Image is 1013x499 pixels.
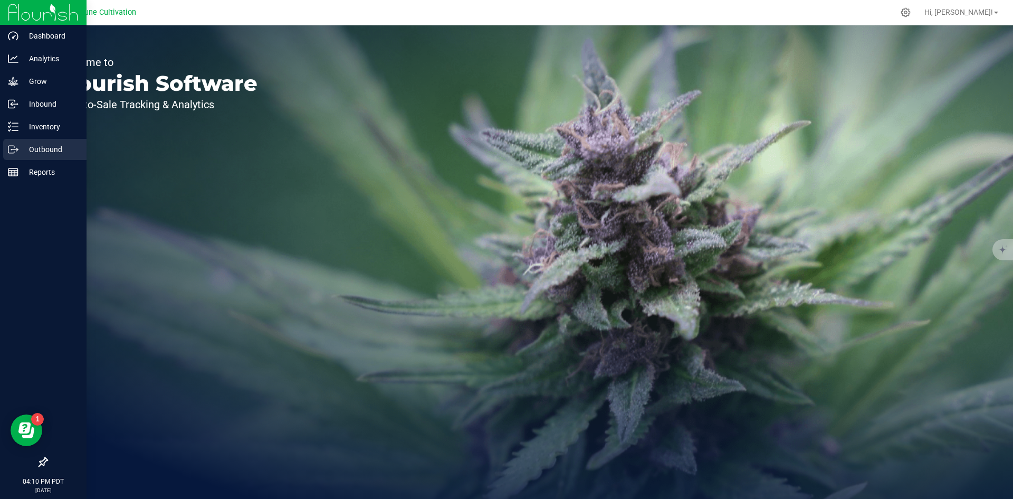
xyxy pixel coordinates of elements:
[31,413,44,426] iframe: Resource center unread badge
[57,57,257,68] p: Welcome to
[899,7,912,17] div: Manage settings
[8,144,18,155] inline-svg: Outbound
[8,121,18,132] inline-svg: Inventory
[11,415,42,446] iframe: Resource center
[924,8,993,16] span: Hi, [PERSON_NAME]!
[8,31,18,41] inline-svg: Dashboard
[8,167,18,177] inline-svg: Reports
[18,30,82,42] p: Dashboard
[18,120,82,133] p: Inventory
[8,53,18,64] inline-svg: Analytics
[18,143,82,156] p: Outbound
[8,76,18,87] inline-svg: Grow
[80,8,136,17] span: Dune Cultivation
[18,52,82,65] p: Analytics
[18,98,82,110] p: Inbound
[57,99,257,110] p: Seed-to-Sale Tracking & Analytics
[18,75,82,88] p: Grow
[57,73,257,94] p: Flourish Software
[5,477,82,486] p: 04:10 PM PDT
[8,99,18,109] inline-svg: Inbound
[5,486,82,494] p: [DATE]
[18,166,82,178] p: Reports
